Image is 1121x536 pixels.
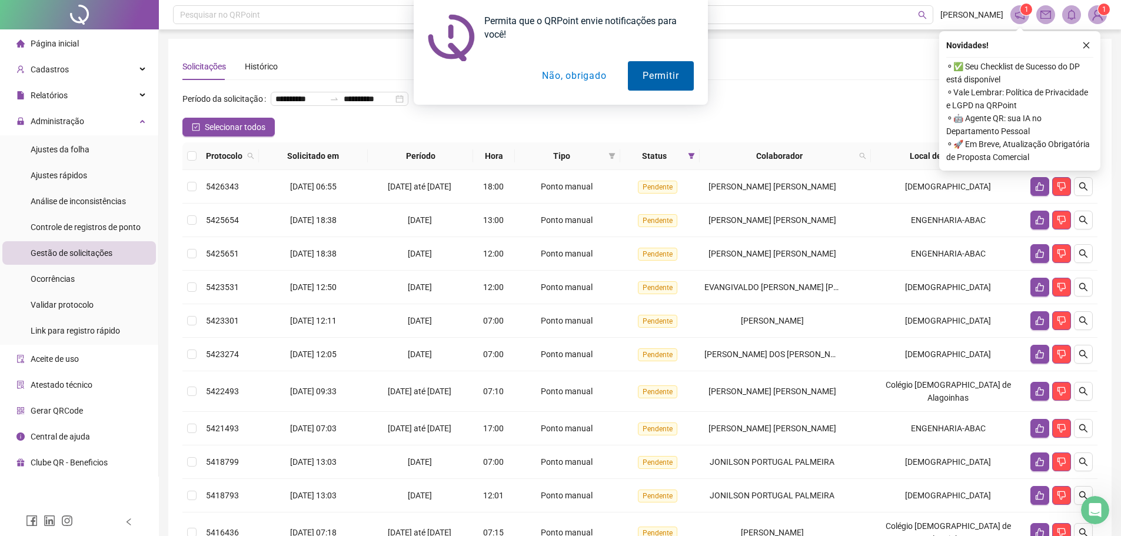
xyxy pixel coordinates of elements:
span: left [125,518,133,526]
span: check-square [192,123,200,131]
span: [DATE] [408,457,432,467]
span: 5423274 [206,349,239,359]
span: audit [16,355,25,363]
span: Ponto manual [541,349,593,359]
span: ⚬ 🤖 Agente QR: sua IA no Departamento Pessoal [946,112,1093,138]
td: ENGENHARIA-ABAC [871,237,1026,271]
span: like [1035,182,1045,191]
span: Controle de registros de ponto [31,222,141,232]
span: [DATE] [408,349,432,359]
button: Permitir [628,61,693,91]
span: info-circle [16,432,25,441]
span: Ponto manual [541,215,593,225]
span: search [1079,282,1088,292]
span: linkedin [44,515,55,527]
span: Ponto manual [541,249,593,258]
span: 17:00 [483,424,504,433]
span: Pendente [638,456,677,469]
span: dislike [1057,491,1066,500]
span: search [1079,249,1088,258]
span: search [1079,491,1088,500]
span: [PERSON_NAME] [PERSON_NAME] [708,424,836,433]
span: Ponto manual [541,424,593,433]
span: like [1035,424,1045,433]
span: filter [686,147,697,165]
span: search [1079,182,1088,191]
span: Aceite de uso [31,354,79,364]
span: JONILSON PORTUGAL PALMEIRA [710,491,834,500]
td: [DEMOGRAPHIC_DATA] [871,479,1026,512]
span: filter [606,147,618,165]
span: [DATE] [408,491,432,500]
span: like [1035,349,1045,359]
span: Central de ajuda [31,432,90,441]
span: Pendente [638,348,677,361]
span: [DATE] 09:33 [290,387,337,396]
span: Colaborador [704,149,854,162]
span: [DATE] [408,215,432,225]
span: 07:00 [483,349,504,359]
span: 5426343 [206,182,239,191]
span: like [1035,282,1045,292]
iframe: Intercom live chat [1081,496,1109,524]
span: 12:00 [483,282,504,292]
span: Gerar QRCode [31,406,83,415]
span: search [245,147,257,165]
span: 12:01 [483,491,504,500]
span: EVANGIVALDO [PERSON_NAME] [PERSON_NAME] [704,282,889,292]
span: 07:00 [483,316,504,325]
span: qrcode [16,407,25,415]
span: Link para registro rápido [31,326,120,335]
span: search [247,152,254,159]
span: 5418799 [206,457,239,467]
span: 07:00 [483,457,504,467]
span: filter [688,152,695,159]
span: like [1035,249,1045,258]
span: dislike [1057,182,1066,191]
span: Pendente [638,248,677,261]
span: Ajustes rápidos [31,171,87,180]
span: like [1035,491,1045,500]
td: ENGENHARIA-ABAC [871,204,1026,237]
span: 5423531 [206,282,239,292]
td: Colégio [DEMOGRAPHIC_DATA] de Alagoinhas [871,371,1026,412]
span: like [1035,457,1045,467]
span: [DATE] [408,282,432,292]
th: Solicitado em [259,142,368,170]
span: Pendente [638,315,677,328]
span: dislike [1057,457,1066,467]
span: 5423301 [206,316,239,325]
span: Pendente [638,385,677,398]
span: [PERSON_NAME] [PERSON_NAME] [708,249,836,258]
span: Pendente [638,281,677,294]
span: Pendente [638,490,677,502]
span: 5421493 [206,424,239,433]
td: [DEMOGRAPHIC_DATA] [871,445,1026,479]
span: Ocorrências [31,274,75,284]
div: Permita que o QRPoint envie notificações para você! [475,14,694,41]
span: like [1035,387,1045,396]
span: Pendente [638,422,677,435]
span: [DATE] 12:50 [290,282,337,292]
span: dislike [1057,316,1066,325]
span: [DATE] 13:03 [290,491,337,500]
span: [DATE] até [DATE] [388,424,451,433]
button: Selecionar todos [182,118,275,137]
span: search [1079,349,1088,359]
span: 07:10 [483,387,504,396]
span: Ponto manual [541,182,593,191]
span: [PERSON_NAME] [PERSON_NAME] [708,387,836,396]
span: search [859,152,866,159]
span: search [857,147,869,165]
span: Administração [31,116,84,126]
span: dislike [1057,282,1066,292]
span: [DATE] [408,249,432,258]
span: 18:00 [483,182,504,191]
span: Selecionar todos [205,121,265,134]
span: 5422493 [206,387,239,396]
span: [PERSON_NAME] DOS [PERSON_NAME] [704,349,850,359]
span: [DATE] 12:05 [290,349,337,359]
span: like [1035,316,1045,325]
span: JONILSON PORTUGAL PALMEIRA [710,457,834,467]
span: facebook [26,515,38,527]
